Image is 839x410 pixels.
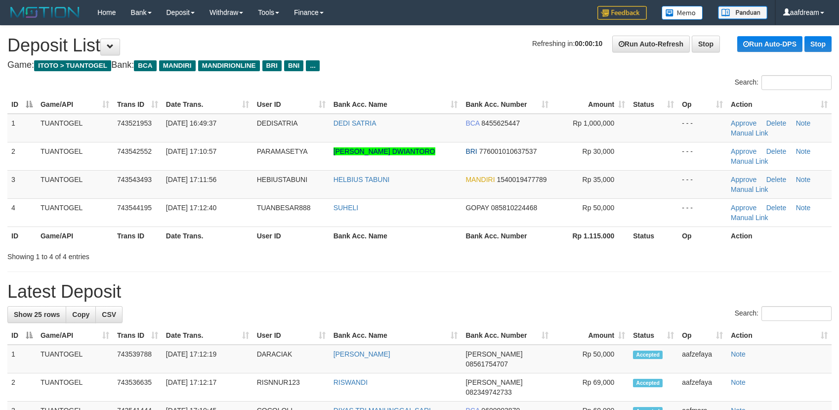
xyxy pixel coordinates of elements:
td: - - - [678,170,727,198]
td: TUANTOGEL [37,170,113,198]
span: Refreshing in: [532,40,602,47]
th: Bank Acc. Number [461,227,552,245]
span: [DATE] 17:12:40 [166,204,216,212]
td: 1 [7,114,37,142]
input: Search: [761,306,832,321]
td: [DATE] 17:12:17 [162,373,253,402]
img: panduan.png [718,6,767,19]
th: Rp 1.115.000 [552,227,629,245]
td: TUANTOGEL [37,114,113,142]
td: TUANTOGEL [37,373,113,402]
td: 3 [7,170,37,198]
th: ID [7,227,37,245]
th: ID: activate to sort column descending [7,95,37,114]
h1: Latest Deposit [7,282,832,302]
th: Bank Acc. Number: activate to sort column ascending [461,95,552,114]
th: Action: activate to sort column ascending [727,95,832,114]
span: Copy 082349742733 to clipboard [465,388,511,396]
a: Show 25 rows [7,306,66,323]
span: HEBIUSTABUNI [257,176,307,183]
span: 743543493 [117,176,152,183]
span: Rp 50,000 [583,204,615,212]
span: Show 25 rows [14,311,60,319]
td: 743536635 [113,373,162,402]
td: - - - [678,198,727,227]
span: Accepted [633,379,663,387]
th: Amount: activate to sort column ascending [552,326,629,345]
span: GOPAY [465,204,489,212]
a: Manual Link [731,157,768,165]
a: Note [731,350,746,358]
span: ITOTO > TUANTOGEL [34,60,111,71]
a: Note [796,176,811,183]
span: Rp 35,000 [583,176,615,183]
td: 743539788 [113,345,162,373]
th: Date Trans. [162,227,253,245]
span: 743542552 [117,147,152,155]
a: Delete [766,176,786,183]
th: User ID: activate to sort column ascending [253,95,330,114]
th: Trans ID [113,227,162,245]
span: [DATE] 17:10:57 [166,147,216,155]
th: Action [727,227,832,245]
span: TUANBESAR888 [257,204,311,212]
th: Game/API: activate to sort column ascending [37,95,113,114]
span: CSV [102,311,116,319]
td: - - - [678,142,727,170]
th: Action: activate to sort column ascending [727,326,832,345]
td: RISNNUR123 [253,373,330,402]
a: Note [796,119,811,127]
label: Search: [735,306,832,321]
span: BCA [134,60,156,71]
span: 743521953 [117,119,152,127]
span: Accepted [633,351,663,359]
th: Date Trans.: activate to sort column ascending [162,326,253,345]
input: Search: [761,75,832,90]
a: [PERSON_NAME] DWIANTORO [334,147,435,155]
a: Delete [766,204,786,212]
td: Rp 50,000 [552,345,629,373]
a: RISWANDI [334,378,368,386]
td: aafzefaya [678,345,727,373]
a: Note [796,204,811,212]
img: MOTION_logo.png [7,5,83,20]
a: DEDI SATRIA [334,119,377,127]
span: MANDIRI [159,60,196,71]
a: Approve [731,204,756,212]
img: Button%20Memo.svg [662,6,703,20]
a: Approve [731,147,756,155]
span: Copy 1540019477789 to clipboard [497,176,546,183]
a: SUHELI [334,204,359,212]
span: [PERSON_NAME] [465,378,522,386]
td: DARACIAK [253,345,330,373]
span: MANDIRI [465,176,495,183]
th: Game/API [37,227,113,245]
td: TUANTOGEL [37,345,113,373]
span: BCA [465,119,479,127]
th: Bank Acc. Name [330,227,462,245]
td: TUANTOGEL [37,198,113,227]
span: BRI [262,60,282,71]
span: [DATE] 17:11:56 [166,176,216,183]
a: Delete [766,147,786,155]
a: Run Auto-Refresh [612,36,690,52]
td: Rp 69,000 [552,373,629,402]
a: CSV [95,306,123,323]
td: 2 [7,373,37,402]
a: Approve [731,119,756,127]
th: Status [629,227,678,245]
span: Copy 776001010637537 to clipboard [479,147,537,155]
div: Showing 1 to 4 of 4 entries [7,248,342,262]
th: Status: activate to sort column ascending [629,95,678,114]
span: BNI [284,60,303,71]
span: Copy 085810224468 to clipboard [491,204,537,212]
th: Op [678,227,727,245]
a: Note [796,147,811,155]
th: Trans ID: activate to sort column ascending [113,326,162,345]
h1: Deposit List [7,36,832,55]
th: Amount: activate to sort column ascending [552,95,629,114]
th: Op: activate to sort column ascending [678,95,727,114]
strong: 00:00:10 [575,40,602,47]
th: User ID [253,227,330,245]
a: [PERSON_NAME] [334,350,390,358]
